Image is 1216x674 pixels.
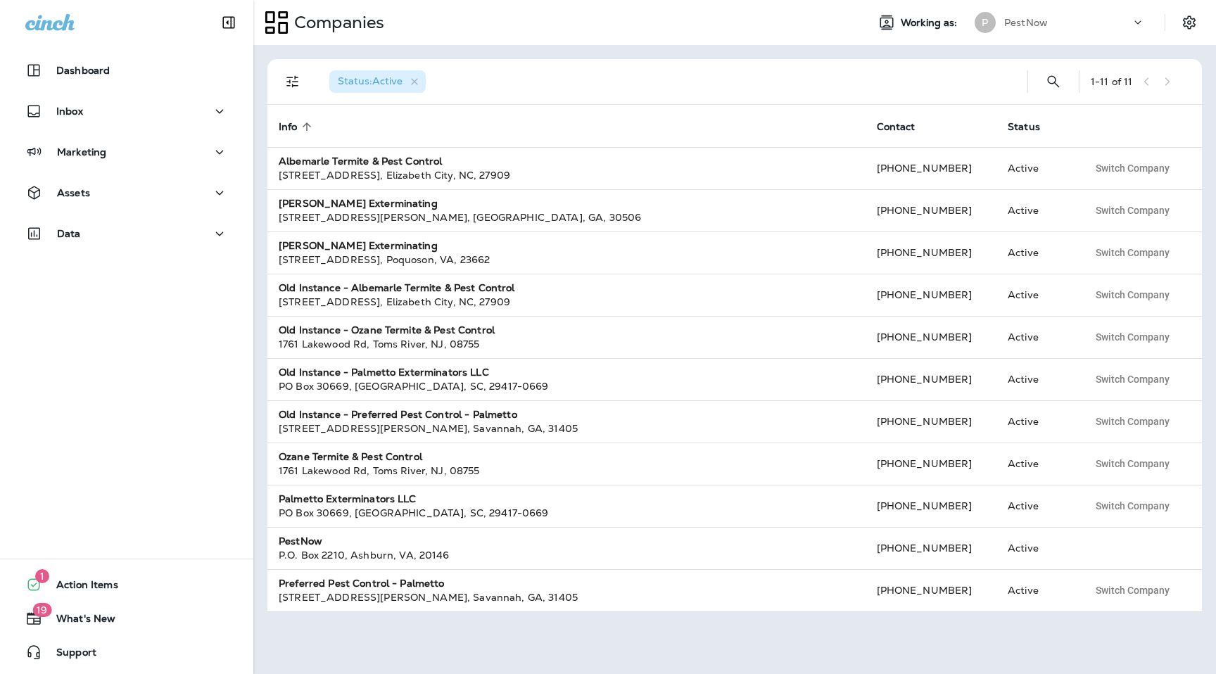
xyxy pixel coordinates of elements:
button: Marketing [14,138,239,166]
button: Dashboard [14,56,239,84]
span: Support [42,647,96,663]
p: Inbox [56,106,83,117]
button: Inbox [14,97,239,125]
span: 1 [35,569,49,583]
p: PestNow [1004,17,1048,28]
span: What's New [42,613,115,630]
span: 19 [32,603,51,617]
button: Settings [1177,10,1202,35]
button: 1Action Items [14,571,239,599]
p: Dashboard [56,65,110,76]
p: Assets [57,187,90,198]
div: P [975,12,996,33]
span: Working as: [901,17,961,29]
p: Companies [289,12,384,33]
button: 19What's New [14,604,239,632]
button: Collapse Sidebar [209,8,248,37]
button: Assets [14,179,239,207]
p: Data [57,228,81,239]
button: Support [14,638,239,666]
p: Marketing [57,146,106,158]
button: Data [14,220,239,248]
span: Action Items [42,579,118,596]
